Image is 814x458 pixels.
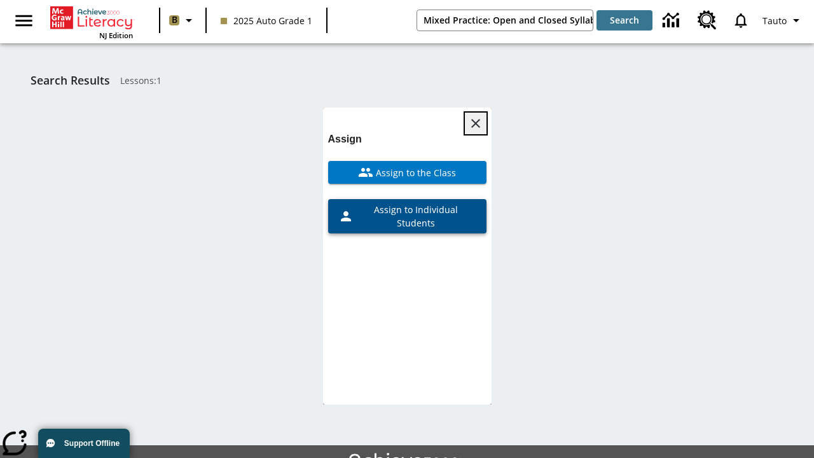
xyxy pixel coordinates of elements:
div: Home [50,4,133,40]
h1: Search Results [31,74,110,87]
a: Notifications [724,4,757,37]
button: Assign to Individual Students [328,199,486,233]
button: Assign to the Class [328,161,486,184]
button: Search [597,10,652,31]
button: Support Offline [38,429,130,458]
button: Profile/Settings [757,9,809,32]
a: Resource Center, Will open in new tab [690,3,724,38]
button: Open side menu [5,2,43,39]
h6: Assign [328,130,486,148]
span: B [172,12,177,28]
input: search field [417,10,593,31]
a: Data Center [655,3,690,38]
span: NJ Edition [99,31,133,40]
span: Assign to Individual Students [354,203,476,230]
div: lesson details [323,108,492,405]
a: Home [50,5,133,31]
span: Tauto [762,14,787,27]
span: Assign to the Class [373,166,456,179]
button: Close [465,113,486,134]
span: 2025 Auto Grade 1 [221,14,312,27]
span: Support Offline [64,439,120,448]
span: Lessons : 1 [120,74,162,87]
button: Boost Class color is light brown. Change class color [164,9,202,32]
